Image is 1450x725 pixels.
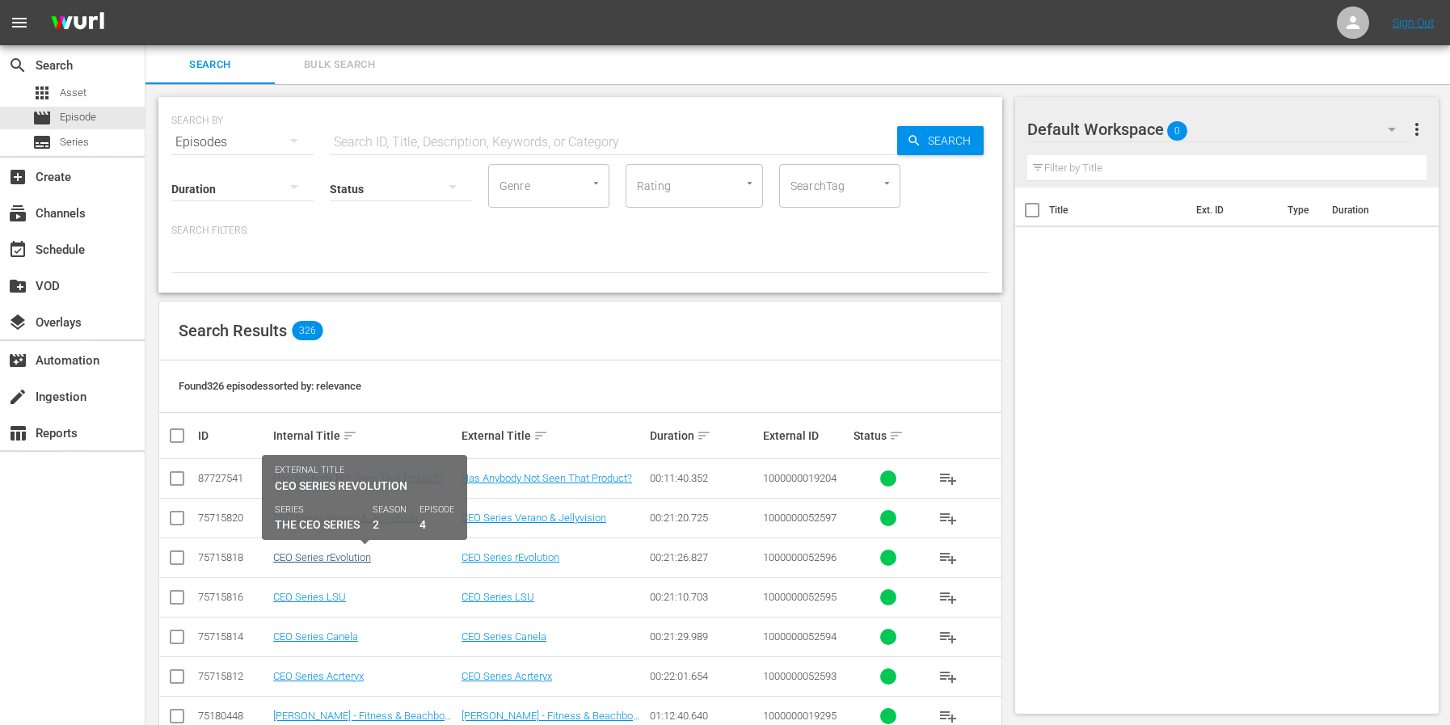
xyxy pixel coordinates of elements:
[929,618,967,656] button: playlist_add
[10,13,29,32] span: menu
[763,512,837,524] span: 1000000052597
[889,428,904,443] span: sort
[763,591,837,603] span: 1000000052595
[198,630,268,643] div: 75715814
[39,4,116,42] img: ans4CAIJ8jUAAAAAAAAAAAAAAAAAAAAAAAAgQb4GAAAAAAAAAAAAAAAAAAAAAAAAJMjXAAAAAAAAAAAAAAAAAAAAAAAAgAT5G...
[1322,188,1419,233] th: Duration
[273,630,358,643] a: CEO Series Canela
[198,472,268,484] div: 87727541
[697,428,711,443] span: sort
[763,670,837,682] span: 1000000052593
[763,429,849,442] div: External ID
[32,108,52,128] span: Episode
[8,424,27,443] span: Reports
[1407,120,1427,139] span: more_vert
[171,224,989,238] p: Search Filters:
[938,667,958,686] span: playlist_add
[533,428,548,443] span: sort
[179,380,361,392] span: Found 326 episodes sorted by: relevance
[198,710,268,722] div: 75180448
[650,670,758,682] div: 00:22:01.654
[1187,188,1278,233] th: Ext. ID
[198,670,268,682] div: 75715812
[929,657,967,696] button: playlist_add
[763,630,837,643] span: 1000000052594
[179,321,287,340] span: Search Results
[742,175,757,191] button: Open
[763,710,837,722] span: 1000000019295
[462,551,559,563] a: CEO Series rEvolution
[650,472,758,484] div: 00:11:40.352
[8,240,27,259] span: Schedule
[462,426,645,445] div: External Title
[1407,110,1427,149] button: more_vert
[938,588,958,607] span: playlist_add
[60,134,89,150] span: Series
[462,512,606,524] a: CEO Series Verano & Jellyvision
[854,426,924,445] div: Status
[938,508,958,528] span: playlist_add
[1278,188,1322,233] th: Type
[462,591,534,603] a: CEO Series LSU
[462,472,632,484] a: Has Anybody Not Seen That Product?
[650,591,758,603] div: 00:21:10.703
[929,538,967,577] button: playlist_add
[8,387,27,407] span: Ingestion
[292,321,322,340] span: 326
[60,85,86,101] span: Asset
[198,512,268,524] div: 75715820
[273,512,418,524] a: CEO Series Verano & Jellyvision
[8,167,27,187] span: Create
[650,630,758,643] div: 00:21:29.989
[929,578,967,617] button: playlist_add
[462,630,546,643] a: CEO Series Canela
[171,120,314,165] div: Episodes
[343,428,357,443] span: sort
[273,472,444,484] a: Has Anybody Not Seen That Product?
[650,426,758,445] div: Duration
[929,499,967,537] button: playlist_add
[8,204,27,223] span: Channels
[650,512,758,524] div: 00:21:20.725
[32,83,52,103] span: Asset
[1049,188,1187,233] th: Title
[198,551,268,563] div: 75715818
[879,175,895,191] button: Open
[929,459,967,498] button: playlist_add
[1167,114,1187,148] span: 0
[650,710,758,722] div: 01:12:40.640
[60,109,96,125] span: Episode
[273,591,346,603] a: CEO Series LSU
[650,551,758,563] div: 00:21:26.827
[462,670,552,682] a: CEO Series Acrteryx
[198,429,268,442] div: ID
[8,56,27,75] span: Search
[921,126,984,155] span: Search
[763,551,837,563] span: 1000000052596
[198,591,268,603] div: 75715816
[273,670,364,682] a: CEO Series Acrteryx
[273,551,371,563] a: CEO Series rEvolution
[938,548,958,567] span: playlist_add
[8,351,27,370] span: Automation
[938,627,958,647] span: playlist_add
[285,56,394,74] span: Bulk Search
[1393,16,1435,29] a: Sign Out
[938,469,958,488] span: playlist_add
[8,313,27,332] span: Overlays
[273,426,457,445] div: Internal Title
[32,133,52,152] span: Series
[588,175,604,191] button: Open
[763,472,837,484] span: 1000000019204
[1027,107,1411,152] div: Default Workspace
[155,56,265,74] span: Search
[8,276,27,296] span: VOD
[897,126,984,155] button: Search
